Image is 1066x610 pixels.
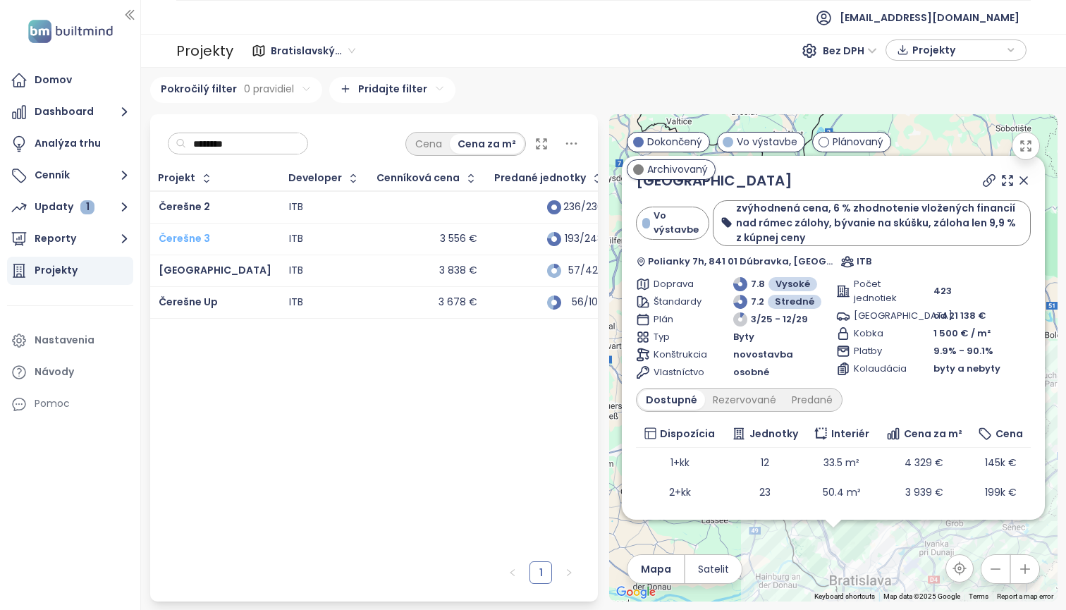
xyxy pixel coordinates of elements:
[7,66,133,94] a: Domov
[912,39,1003,61] span: Projekty
[7,390,133,418] div: Pomoc
[636,448,723,477] td: 1+kk
[150,77,322,103] div: Pokročilý filter
[723,477,806,507] td: 23
[158,173,195,183] div: Projekt
[705,390,784,410] div: Rezervované
[776,277,810,291] span: Vysoké
[784,390,840,410] div: Predané
[501,561,524,584] button: left
[558,561,580,584] li: Nasledujúca strana
[648,255,833,269] span: Polianky 7h, 841 01 Dúbravka, [GEOGRAPHIC_DATA]
[288,173,342,183] div: Developer
[494,173,586,183] span: Predané jednotky
[159,200,210,214] a: Čerešne 2
[613,583,659,602] a: Open this area in Google Maps (opens a new window)
[7,130,133,158] a: Analýza trhu
[508,568,517,577] span: left
[529,561,552,584] li: 1
[501,561,524,584] li: Predchádzajúca strana
[159,231,210,245] a: Čerešne 3
[723,448,806,477] td: 12
[439,296,477,309] div: 3 678 €
[654,295,702,309] span: Štandardy
[749,426,798,441] span: Jednotky
[751,295,764,309] span: 7.2
[854,327,902,341] span: Kobka
[7,98,133,126] button: Dashboard
[933,309,986,322] span: od 21 138 €
[654,348,702,362] span: Konštrukcia
[568,234,604,243] div: 193/248
[35,135,101,152] div: Analýza trhu
[751,312,808,327] span: 3/25 - 12/29
[933,362,1000,376] span: byty a nebyty
[654,209,701,237] span: Vo výstavbe
[35,262,78,279] div: Projekty
[289,296,303,309] div: ITB
[35,363,74,381] div: Návody
[775,295,814,309] span: Stredné
[565,568,573,577] span: right
[289,233,303,245] div: ITB
[823,40,877,61] span: Bez DPH
[35,395,70,413] div: Pomoc
[985,456,1017,470] span: 145k €
[7,257,133,285] a: Projekty
[647,134,702,150] span: Dokončený
[289,264,303,277] div: ITB
[376,173,460,183] div: Cenníková cena
[613,583,659,602] img: Google
[568,266,604,275] div: 57/423
[7,358,133,386] a: Návody
[654,330,702,344] span: Typ
[840,1,1019,35] span: [EMAIL_ADDRESS][DOMAIN_NAME]
[7,193,133,221] button: Updaty 1
[833,134,883,150] span: Plánovaný
[568,298,604,307] div: 56/105
[7,225,133,253] button: Reporty
[933,344,993,358] span: 9.9% - 90.1%
[737,134,797,150] span: Vo výstavbe
[35,71,72,89] div: Domov
[933,284,952,298] span: 423
[883,592,960,600] span: Map data ©2025 Google
[854,277,902,305] span: Počet jednotiek
[969,592,988,600] a: Terms (opens in new tab)
[439,264,477,277] div: 3 838 €
[159,295,218,309] a: Čerešne Up
[7,161,133,190] button: Cenník
[24,17,117,46] img: logo
[654,365,702,379] span: Vlastníctvo
[854,309,902,323] span: [GEOGRAPHIC_DATA]
[530,562,551,583] a: 1
[636,477,723,507] td: 2+kk
[627,555,684,583] button: Mapa
[903,426,962,441] span: Cena za m²
[856,255,871,269] span: ITB
[558,561,580,584] button: right
[733,365,769,379] span: osobné
[685,555,742,583] button: Satelit
[654,312,702,327] span: Plán
[7,327,133,355] a: Nastavenia
[660,426,715,441] span: Dispozícia
[905,456,943,470] span: 4 329 €
[997,592,1053,600] a: Report a map error
[854,344,902,358] span: Platby
[450,134,524,154] div: Cena za m²
[289,201,303,214] div: ITB
[159,263,271,277] span: [GEOGRAPHIC_DATA]
[35,331,94,349] div: Nastavenia
[806,448,877,477] td: 33.5 m²
[35,198,94,216] div: Updaty
[751,277,765,291] span: 7.8
[831,426,869,441] span: Interiér
[176,37,233,65] div: Projekty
